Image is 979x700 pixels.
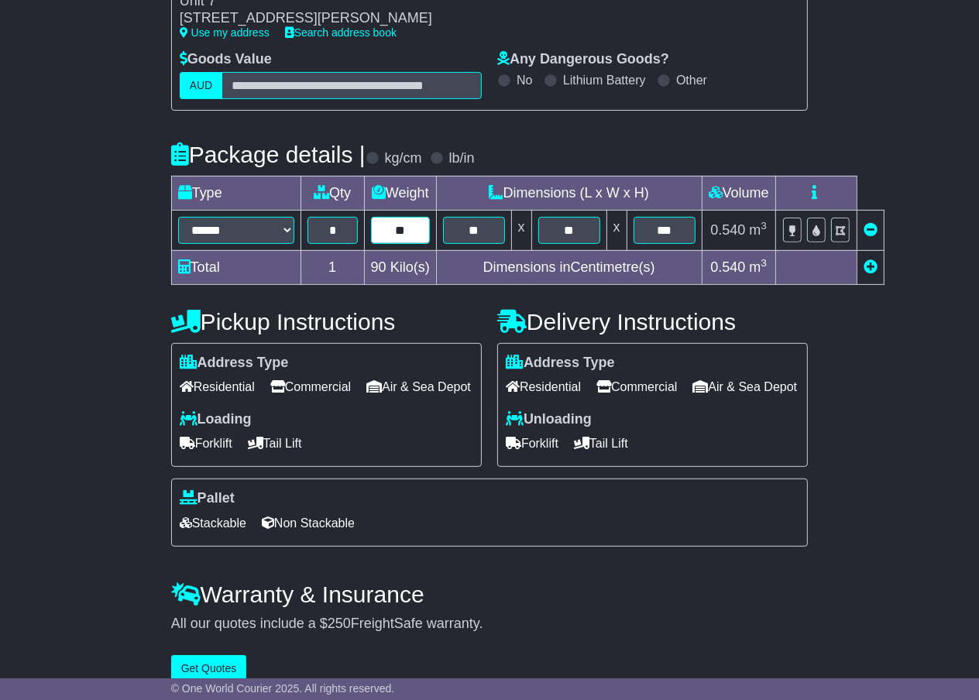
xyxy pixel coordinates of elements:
[864,222,878,238] a: Remove this item
[180,10,453,27] div: [STREET_ADDRESS][PERSON_NAME]
[371,259,386,275] span: 90
[497,309,808,335] h4: Delivery Instructions
[364,250,436,284] td: Kilo(s)
[436,250,702,284] td: Dimensions in Centimetre(s)
[180,490,235,507] label: Pallet
[171,309,482,335] h4: Pickup Instructions
[171,616,809,633] div: All our quotes include a $ FreightSafe warranty.
[364,176,436,210] td: Weight
[180,511,246,535] span: Stackable
[171,682,395,695] span: © One World Courier 2025. All rights reserved.
[180,411,252,428] label: Loading
[171,250,301,284] td: Total
[596,375,677,399] span: Commercial
[328,616,351,631] span: 250
[180,51,272,68] label: Goods Value
[285,26,397,39] a: Search address book
[511,210,531,250] td: x
[506,431,558,455] span: Forklift
[506,355,615,372] label: Address Type
[574,431,628,455] span: Tail Lift
[171,655,247,682] button: Get Quotes
[171,582,809,607] h4: Warranty & Insurance
[506,375,581,399] span: Residential
[301,176,364,210] td: Qty
[676,73,707,87] label: Other
[750,259,768,275] span: m
[366,375,471,399] span: Air & Sea Depot
[750,222,768,238] span: m
[702,176,775,210] td: Volume
[497,51,669,68] label: Any Dangerous Goods?
[171,176,301,210] td: Type
[761,220,768,232] sup: 3
[506,411,592,428] label: Unloading
[436,176,702,210] td: Dimensions (L x W x H)
[517,73,532,87] label: No
[449,150,475,167] label: lb/in
[693,375,798,399] span: Air & Sea Depot
[761,257,768,269] sup: 3
[301,250,364,284] td: 1
[180,375,255,399] span: Residential
[262,511,355,535] span: Non Stackable
[171,142,366,167] h4: Package details |
[710,259,745,275] span: 0.540
[180,26,270,39] a: Use my address
[563,73,646,87] label: Lithium Battery
[180,431,232,455] span: Forklift
[270,375,351,399] span: Commercial
[606,210,627,250] td: x
[248,431,302,455] span: Tail Lift
[864,259,878,275] a: Add new item
[385,150,422,167] label: kg/cm
[180,355,289,372] label: Address Type
[180,72,223,99] label: AUD
[710,222,745,238] span: 0.540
